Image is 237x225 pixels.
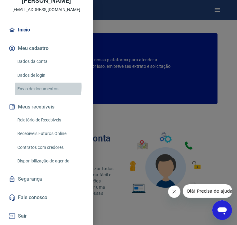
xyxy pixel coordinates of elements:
a: Envio de documentos [15,83,85,95]
a: Segurança [7,172,85,186]
button: Meu cadastro [7,42,85,55]
a: Disponibilização de agenda [15,155,85,167]
a: Dados da conta [15,55,85,68]
a: Dados de login [15,69,85,82]
iframe: Fechar mensagem [168,186,180,198]
span: Olá! Precisa de ajuda? [4,4,52,9]
iframe: Mensagem da empresa [183,184,232,198]
button: Meus recebíveis [7,100,85,114]
a: Relatório de Recebíveis [15,114,85,126]
button: Sair [7,209,85,223]
a: Contratos com credores [15,141,85,154]
p: [EMAIL_ADDRESS][DOMAIN_NAME] [12,6,81,13]
iframe: Botão para abrir a janela de mensagens [212,200,232,220]
a: Início [7,23,85,37]
a: Recebíveis Futuros Online [15,127,85,140]
a: Fale conosco [7,191,85,204]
